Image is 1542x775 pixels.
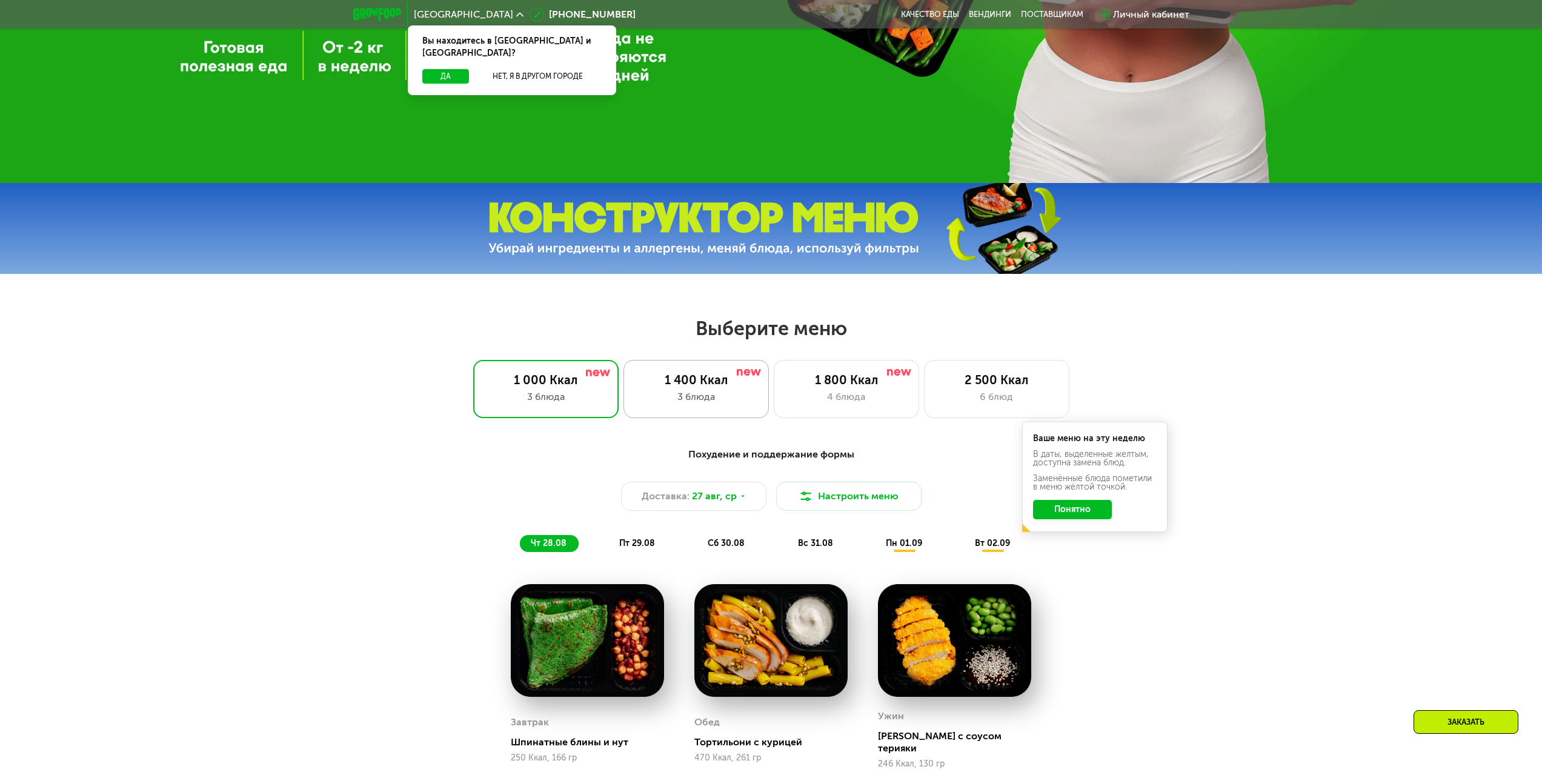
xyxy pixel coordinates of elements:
div: 1 800 Ккал [786,373,906,387]
span: вт 02.09 [975,538,1010,548]
div: 246 Ккал, 130 гр [878,759,1031,769]
span: сб 30.08 [708,538,745,548]
div: Похудение и поддержание формы [413,447,1130,462]
div: Шпинатные блины и нут [511,736,674,748]
span: [GEOGRAPHIC_DATA] [414,10,513,19]
span: Доставка: [642,489,690,504]
div: 250 Ккал, 166 гр [511,753,664,763]
button: Понятно [1033,500,1112,519]
div: Тортильони с курицей [694,736,857,748]
div: [PERSON_NAME] с соусом терияки [878,730,1041,754]
span: чт 28.08 [531,538,567,548]
div: поставщикам [1021,10,1083,19]
div: 1 000 Ккал [486,373,606,387]
div: Обед [694,713,720,731]
div: 4 блюда [786,390,906,404]
span: вс 31.08 [798,538,833,548]
a: Качество еды [901,10,959,19]
span: пт 29.08 [619,538,655,548]
div: 3 блюда [486,390,606,404]
div: Завтрак [511,713,549,731]
div: 3 блюда [636,390,756,404]
button: Да [422,69,469,84]
a: Вендинги [969,10,1011,19]
div: 2 500 Ккал [937,373,1057,387]
div: В даты, выделенные желтым, доступна замена блюд. [1033,450,1157,467]
div: Ваше меню на эту неделю [1033,434,1157,443]
div: 6 блюд [937,390,1057,404]
span: пн 01.09 [886,538,922,548]
div: Ужин [878,707,904,725]
div: Заказать [1414,710,1518,734]
div: Личный кабинет [1113,7,1189,22]
a: [PHONE_NUMBER] [530,7,636,22]
div: 1 400 Ккал [636,373,756,387]
h2: Выберите меню [39,316,1503,341]
div: 470 Ккал, 261 гр [694,753,848,763]
div: Заменённые блюда пометили в меню жёлтой точкой. [1033,474,1157,491]
span: 27 авг, ср [692,489,737,504]
button: Настроить меню [776,482,922,511]
div: Вы находитесь в [GEOGRAPHIC_DATA] и [GEOGRAPHIC_DATA]? [408,25,616,69]
button: Нет, я в другом городе [474,69,602,84]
